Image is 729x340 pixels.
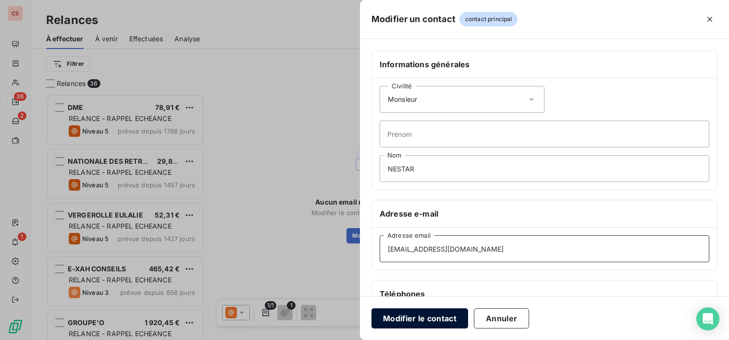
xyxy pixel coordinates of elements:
h6: Informations générales [380,59,709,70]
h6: Téléphones [380,288,709,300]
div: Open Intercom Messenger [696,307,719,330]
button: Annuler [474,308,529,328]
span: contact principal [459,12,518,26]
input: placeholder [380,155,709,182]
input: placeholder [380,235,709,262]
h6: Adresse e-mail [380,208,709,219]
span: Monsieur [388,95,417,104]
h5: Modifier un contact [371,12,456,26]
input: placeholder [380,121,709,147]
button: Modifier le contact [371,308,468,328]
